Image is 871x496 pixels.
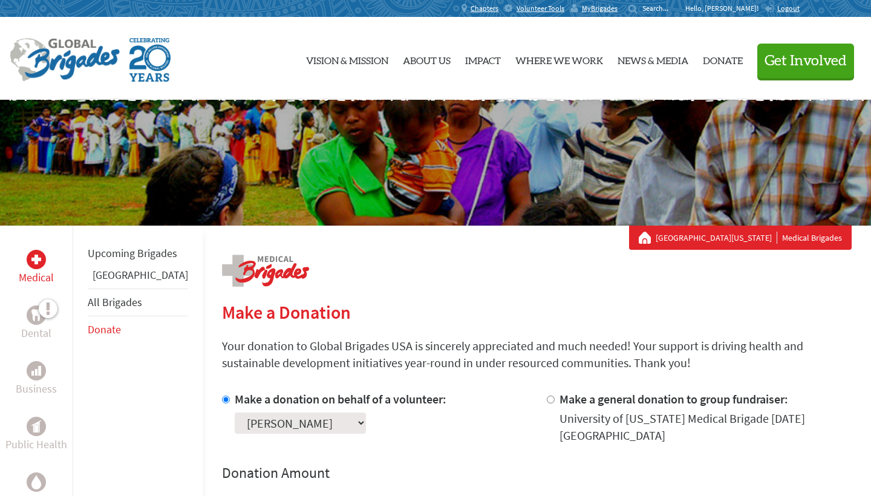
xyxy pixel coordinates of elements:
[222,338,852,371] p: Your donation to Global Brigades USA is sincerely appreciated and much needed! Your support is dr...
[19,250,54,286] a: MedicalMedical
[703,27,743,90] a: Donate
[88,295,142,309] a: All Brigades
[222,301,852,323] h2: Make a Donation
[5,417,67,453] a: Public HealthPublic Health
[19,269,54,286] p: Medical
[777,4,800,13] span: Logout
[515,27,603,90] a: Where We Work
[16,380,57,397] p: Business
[31,366,41,376] img: Business
[27,472,46,492] div: Water
[235,391,446,406] label: Make a donation on behalf of a volunteer:
[10,38,120,82] img: Global Brigades Logo
[27,250,46,269] div: Medical
[5,436,67,453] p: Public Health
[16,361,57,397] a: BusinessBusiness
[31,420,41,432] img: Public Health
[88,316,188,343] li: Donate
[582,4,618,13] span: MyBrigades
[306,27,388,90] a: Vision & Mission
[618,27,688,90] a: News & Media
[88,240,188,267] li: Upcoming Brigades
[403,27,451,90] a: About Us
[559,410,852,444] div: University of [US_STATE] Medical Brigade [DATE] [GEOGRAPHIC_DATA]
[222,255,309,287] img: logo-medical.png
[642,4,677,13] input: Search...
[88,267,188,289] li: Ghana
[656,232,777,244] a: [GEOGRAPHIC_DATA][US_STATE]
[765,54,847,68] span: Get Involved
[757,44,854,78] button: Get Involved
[639,232,842,244] div: Medical Brigades
[685,4,765,13] p: Hello, [PERSON_NAME]!
[517,4,564,13] span: Volunteer Tools
[88,289,188,316] li: All Brigades
[31,475,41,489] img: Water
[465,27,501,90] a: Impact
[88,322,121,336] a: Donate
[222,463,852,483] h4: Donation Amount
[21,305,51,342] a: DentalDental
[31,255,41,264] img: Medical
[21,325,51,342] p: Dental
[765,4,800,13] a: Logout
[27,361,46,380] div: Business
[27,305,46,325] div: Dental
[129,38,171,82] img: Global Brigades Celebrating 20 Years
[93,268,188,282] a: [GEOGRAPHIC_DATA]
[88,246,177,260] a: Upcoming Brigades
[559,391,788,406] label: Make a general donation to group fundraiser:
[471,4,498,13] span: Chapters
[27,417,46,436] div: Public Health
[31,309,41,321] img: Dental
